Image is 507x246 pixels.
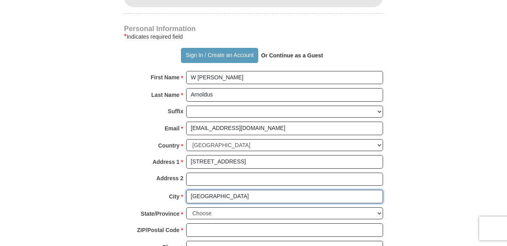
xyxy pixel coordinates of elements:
button: Sign In / Create an Account [181,48,258,63]
strong: Email [165,123,179,134]
h4: Personal Information [124,26,383,32]
strong: Address 1 [153,156,180,167]
strong: Address 2 [156,173,183,184]
strong: Suffix [168,106,183,117]
strong: State/Province [141,208,179,219]
strong: City [169,191,179,202]
div: Indicates required field [124,32,383,41]
strong: ZIP/Postal Code [137,224,180,236]
strong: Last Name [151,89,180,100]
strong: First Name [151,72,179,83]
strong: Country [158,140,180,151]
strong: Or Continue as a Guest [261,52,323,59]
